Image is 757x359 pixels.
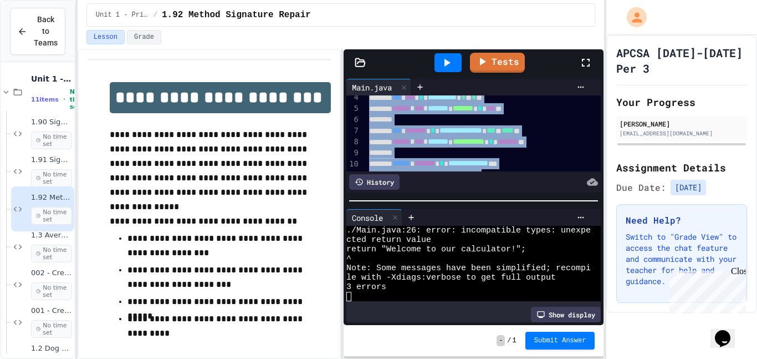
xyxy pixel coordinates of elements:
[346,159,360,170] div: 10
[616,45,747,76] h1: APCSA [DATE]-[DATE] Per 3
[4,4,76,70] div: Chat with us now!Close
[63,95,65,104] span: •
[31,320,72,338] span: No time set
[346,136,360,148] div: 8
[616,181,666,194] span: Due Date:
[31,169,72,187] span: No time set
[346,235,431,245] span: cted return value
[346,125,360,136] div: 7
[31,269,72,278] span: 002 - Creating Variables and Printing 2
[162,8,311,22] span: 1.92 Method Signature Repair
[31,96,59,103] span: 11 items
[31,245,72,262] span: No time set
[31,155,72,165] span: 1.91 Signature Decoder Challenge
[31,282,72,300] span: No time set
[615,4,649,30] div: My Account
[620,129,744,138] div: [EMAIL_ADDRESS][DOMAIN_NAME]
[346,114,360,125] div: 6
[470,53,525,73] a: Tests
[31,193,72,203] span: 1.92 Method Signature Repair
[346,254,351,264] span: ^
[346,226,591,235] span: ./Main.java:26: error: incompatible types: unexpe
[531,307,601,322] div: Show display
[346,273,556,282] span: le with -Xdiags:verbose to get full output
[31,118,72,127] span: 1.90 Signature Detective Challenge
[346,92,360,103] div: 4
[346,79,411,95] div: Main.java
[665,266,746,314] iframe: chat widget
[497,335,505,346] span: -
[349,174,400,190] div: History
[154,11,157,19] span: /
[31,132,72,149] span: No time set
[86,30,125,44] button: Lesson
[31,207,72,225] span: No time set
[534,336,586,345] span: Submit Answer
[346,82,397,93] div: Main.java
[346,170,360,181] div: 11
[70,88,85,110] span: No time set
[346,212,388,224] div: Console
[626,214,738,227] h3: Need Help?
[31,344,72,353] span: 1.2 Dog Years
[616,94,747,110] h2: Your Progress
[31,74,72,84] span: Unit 1 - Printing & Primitive Types
[31,231,72,240] span: 1.3 Average Temperature
[346,282,386,292] span: 3 errors
[525,332,595,350] button: Submit Answer
[34,14,58,49] span: Back to Teams
[710,315,746,348] iframe: chat widget
[507,336,511,345] span: /
[96,11,149,19] span: Unit 1 - Printing & Primitive Types
[616,160,747,175] h2: Assignment Details
[620,119,744,129] div: [PERSON_NAME]
[127,30,161,44] button: Grade
[346,103,360,114] div: 5
[346,148,360,159] div: 9
[346,264,591,273] span: Note: Some messages have been simplified; recompi
[10,8,65,55] button: Back to Teams
[671,180,706,195] span: [DATE]
[513,336,516,345] span: 1
[346,209,402,226] div: Console
[346,245,526,254] span: return "Welcome to our calculator!";
[31,306,72,316] span: 001 - Creating Variables and Printing 1
[626,231,738,287] p: Switch to "Grade View" to access the chat feature and communicate with your teacher for help and ...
